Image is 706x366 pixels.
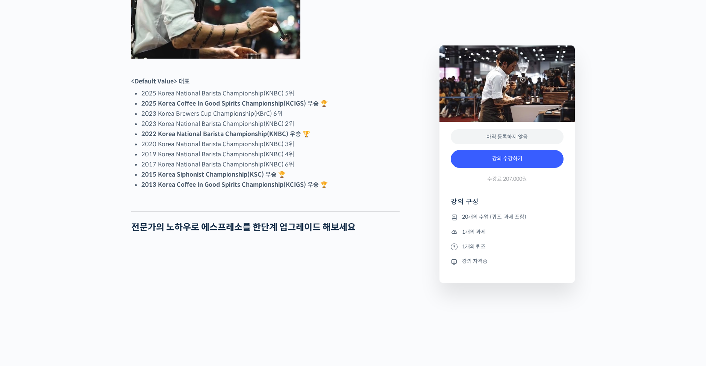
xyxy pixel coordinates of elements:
li: 2025 Korea National Barista Championship(KNBC) 5위 [141,88,400,98]
a: 강의 수강하기 [451,150,564,168]
li: 2017 Korea National Barista Championship(KNBC) 6위 [141,159,400,169]
a: 대화 [50,238,97,257]
strong: 2022 Korea National Barista Championship(KNBC) 우승 🏆 [141,130,310,138]
span: 대화 [69,250,78,256]
li: 2019 Korea National Barista Championship(KNBC) 4위 [141,149,400,159]
li: 20개의 수업 (퀴즈, 과제 포함) [451,213,564,222]
strong: 2025 Korea Coffee In Good Spirits Championship(KCIGS) 우승 🏆 [141,100,328,107]
h4: 강의 구성 [451,197,564,212]
div: 아직 등록하지 않음 [451,129,564,145]
li: 강의 자격증 [451,257,564,266]
strong: 2013 Korea Coffee In Good Spirits Championship(KCIGS) 우승 🏆 [141,181,328,189]
strong: 전문가의 노하우로 에스프레소를 한단계 업그레이드 해보세요 [131,222,356,233]
span: 홈 [24,250,28,256]
strong: 2015 Korea Siphonist Championship(KSC) 우승 🏆 [141,171,286,178]
span: 수강료 207,000원 [487,175,527,183]
li: 2023 Korea Brewers Cup Championship(KBrC) 6위 [141,109,400,119]
a: 홈 [2,238,50,257]
strong: <Default Value> 대표 [131,77,190,85]
span: 설정 [116,250,125,256]
li: 1개의 과제 [451,227,564,236]
a: 설정 [97,238,144,257]
li: 1개의 퀴즈 [451,242,564,251]
li: 2020 Korea National Barista Championship(KNBC) 3위 [141,139,400,149]
li: 2023 Korea National Barista Championship(KNBC) 2위 [141,119,400,129]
